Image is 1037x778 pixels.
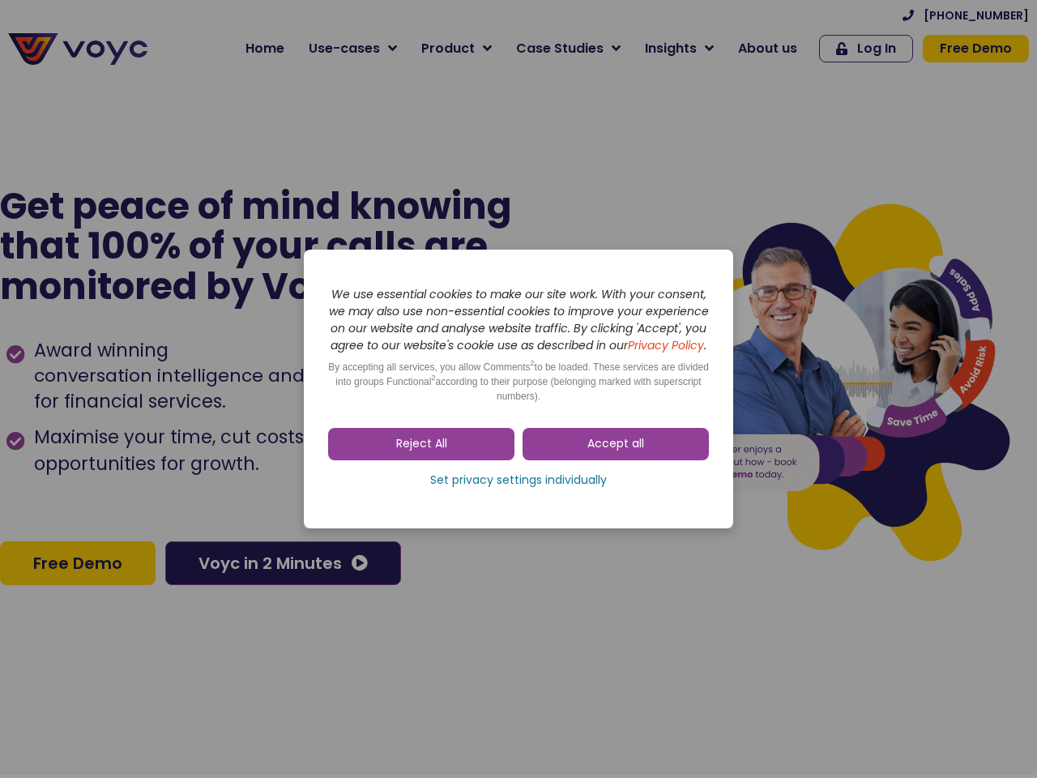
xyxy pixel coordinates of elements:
a: Set privacy settings individually [328,468,709,493]
a: Privacy Policy [628,337,704,353]
a: Accept all [523,428,709,460]
span: Set privacy settings individually [430,472,607,489]
sup: 2 [531,359,535,367]
a: Reject All [328,428,514,460]
span: Accept all [587,436,644,452]
span: By accepting all services, you allow Comments to be loaded. These services are divided into group... [328,361,709,402]
i: We use essential cookies to make our site work. With your consent, we may also use non-essential ... [329,286,709,353]
sup: 2 [431,374,435,382]
span: Reject All [396,436,447,452]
